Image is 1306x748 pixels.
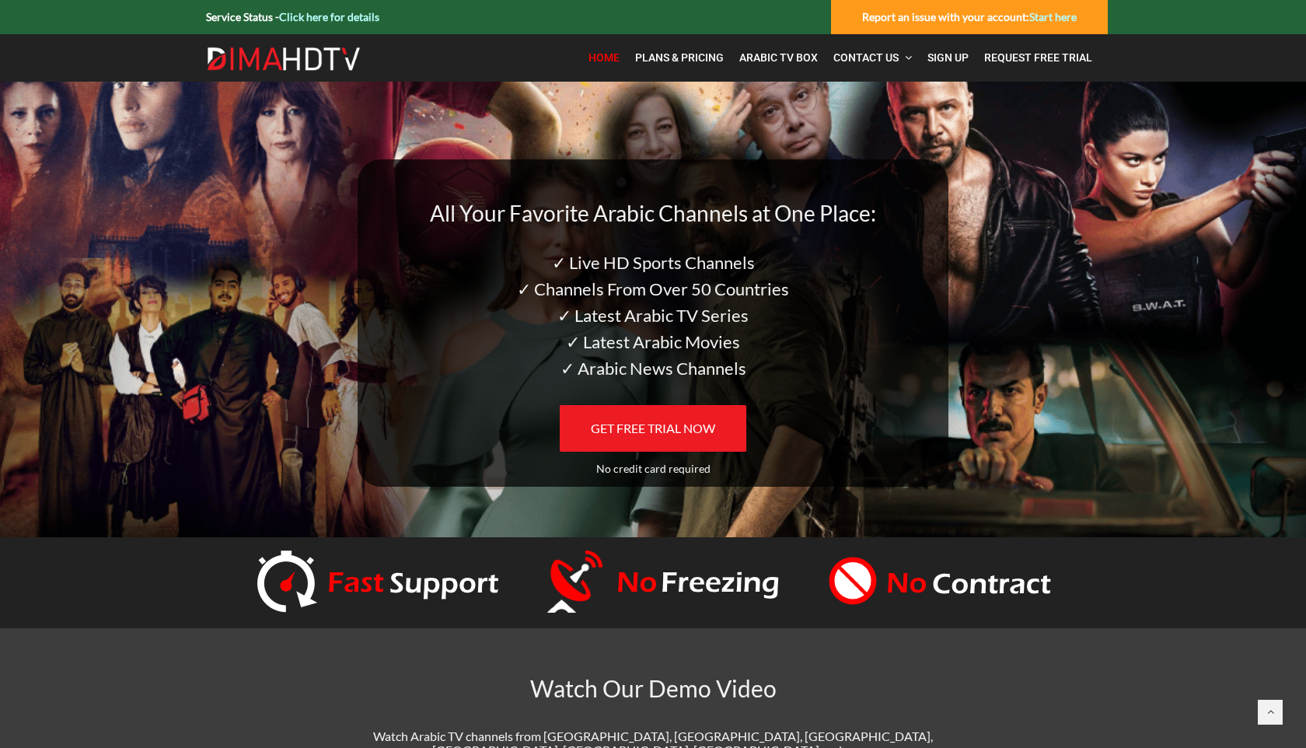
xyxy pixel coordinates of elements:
a: Start here [1029,10,1077,23]
a: Sign Up [920,42,976,74]
a: Contact Us [826,42,920,74]
span: Sign Up [927,51,969,64]
span: GET FREE TRIAL NOW [591,421,715,435]
a: GET FREE TRIAL NOW [560,405,746,452]
span: Plans & Pricing [635,51,724,64]
a: Click here for details [279,10,379,23]
span: All Your Favorite Arabic Channels at One Place: [430,200,876,226]
span: ✓ Live HD Sports Channels [552,252,755,273]
span: Home [588,51,620,64]
span: ✓ Arabic News Channels [560,358,746,379]
img: Dima HDTV [206,47,361,72]
span: ✓ Latest Arabic TV Series [557,305,749,326]
span: No credit card required [596,462,711,475]
span: Contact Us [833,51,899,64]
span: ✓ Latest Arabic Movies [566,331,740,352]
span: Request Free Trial [984,51,1092,64]
strong: Service Status - [206,10,379,23]
a: Plans & Pricing [627,42,732,74]
a: Home [581,42,627,74]
a: Arabic TV Box [732,42,826,74]
a: Request Free Trial [976,42,1100,74]
strong: Report an issue with your account: [862,10,1077,23]
span: ✓ Channels From Over 50 Countries [517,278,789,299]
span: Arabic TV Box [739,51,818,64]
span: Watch Our Demo Video [530,674,777,702]
a: Back to top [1258,700,1283,725]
